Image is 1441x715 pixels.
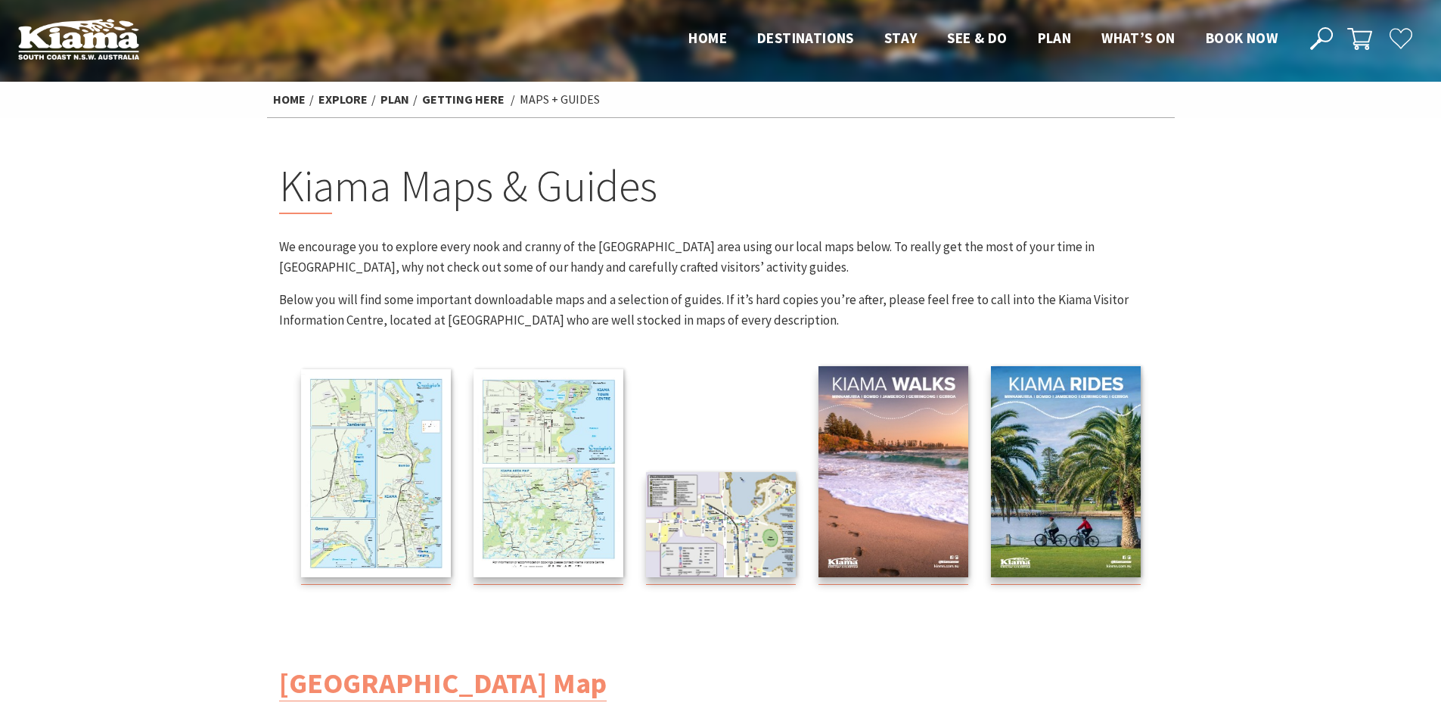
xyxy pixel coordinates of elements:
img: Kiama Mobility Map [646,472,796,578]
a: Home [273,92,306,107]
a: Kiama Cycling Guide [991,366,1141,585]
a: Plan [380,92,409,107]
img: Kiama Townships Map [301,369,451,577]
img: Kiama Cycling Guide [991,366,1141,578]
img: Kiama Regional Map [474,369,623,577]
a: Kiama Regional Map [474,369,623,584]
span: What’s On [1101,29,1175,47]
a: Explore [318,92,368,107]
li: Maps + Guides [520,90,600,110]
nav: Main Menu [673,26,1293,51]
span: Home [688,29,727,47]
h2: Kiama Maps & Guides [279,160,1163,214]
p: We encourage you to explore every nook and cranny of the [GEOGRAPHIC_DATA] area using our local m... [279,237,1163,278]
a: Getting Here [422,92,505,107]
img: Kiama Walks Guide [818,366,968,578]
span: Book now [1206,29,1278,47]
p: Below you will find some important downloadable maps and a selection of guides. If it’s hard copi... [279,290,1163,331]
a: Kiama Townships Map [301,369,451,584]
span: Destinations [757,29,854,47]
span: Plan [1038,29,1072,47]
img: Kiama Logo [18,18,139,60]
a: [GEOGRAPHIC_DATA] Map [279,665,607,701]
span: Stay [884,29,918,47]
a: Kiama Walks Guide [818,366,968,585]
a: Kiama Mobility Map [646,472,796,585]
span: See & Do [947,29,1007,47]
